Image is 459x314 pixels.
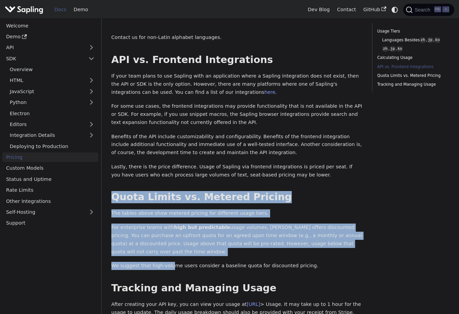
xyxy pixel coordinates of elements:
[51,4,70,15] a: Docs
[2,152,98,162] a: Pricing
[390,5,400,15] button: Switch between dark and light mode (currently system mode)
[6,76,98,85] a: HTML
[2,218,98,228] a: Support
[5,5,43,15] img: Sapling.ai
[377,64,447,70] a: API vs. Frontend Integrations
[111,72,363,96] p: If your team plans to use Sapling with an application where a Sapling integration does not exist,...
[2,196,98,206] a: Other Integrations
[2,43,85,53] a: API
[377,28,447,35] a: Usage Tiers
[2,32,98,42] a: Demo
[70,4,92,15] a: Demo
[85,43,98,53] button: Expand sidebar category 'API'
[333,4,360,15] a: Contact
[2,185,98,195] a: Rate Limits
[382,46,444,52] a: zh,jp,ko
[5,5,46,15] a: Sapling.ai
[111,191,363,203] h2: Quota Limits vs. Metered Pricing
[111,262,363,270] p: We suggest that high-volume users consider a baseline quota for discounted pricing.
[6,98,98,107] a: Python
[382,37,444,43] a: Languages Besideszh,jp,ko
[390,46,396,52] code: jp
[420,37,426,43] code: zh
[2,163,98,173] a: Custom Models
[85,54,98,63] button: Collapse sidebar category 'SDK'
[111,34,363,42] p: Contact us for non-Latin alphabet languages.
[85,120,98,129] button: Expand sidebar category 'Editors'
[403,4,454,16] button: Search (Ctrl+K)
[434,37,440,43] code: ko
[377,81,447,88] a: Tracking and Managing Usage
[264,89,275,95] a: here
[6,120,85,129] a: Editors
[111,224,363,256] p: For enterprise teams with usage volumes, [PERSON_NAME] offers discounted pricing. You can purchas...
[2,54,85,63] a: SDK
[377,72,447,79] a: Quota Limits vs. Metered Pricing
[6,130,98,140] a: Integration Details
[111,209,363,217] p: The tables above show metered pricing for different usage tiers.
[6,86,98,96] a: JavaScript
[247,301,260,307] a: [URL]
[442,6,449,13] kbd: K
[111,54,363,66] h2: API vs. Frontend Integrations
[111,282,363,294] h2: Tracking and Managing Usage
[111,133,363,157] p: Benefits of the API include customizability and configurability. Benefits of the frontend integra...
[111,163,363,179] p: Lastly, there is the price difference. Usage of Sapling via frontend integrations is priced per s...
[6,108,98,118] a: Electron
[2,174,98,184] a: Status and Uptime
[111,102,363,126] p: For some use cases, the frontend integrations may provide functionality that is not available in ...
[304,4,333,15] a: Dev Blog
[174,225,230,230] strong: high but predictable
[2,207,98,217] a: Self-Hosting
[397,46,403,52] code: ko
[359,4,390,15] a: GitHub
[6,65,98,75] a: Overview
[6,141,98,151] a: Deploying to Production
[427,37,433,43] code: jp
[382,46,388,52] code: zh
[377,55,447,61] a: Calculating Usage
[2,21,98,30] a: Welcome
[413,7,434,13] span: Search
